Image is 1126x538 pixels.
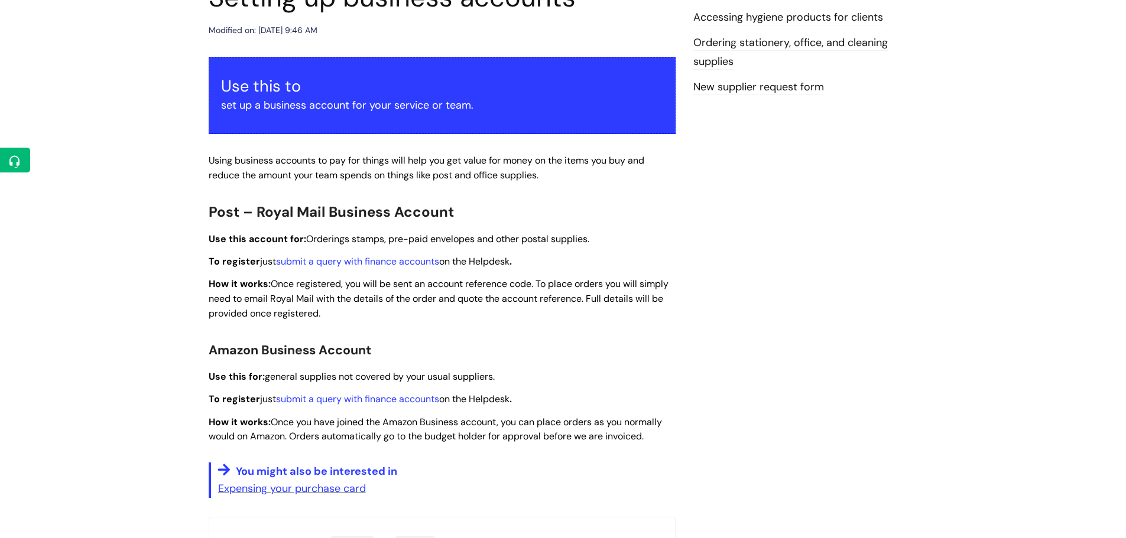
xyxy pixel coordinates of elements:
[209,393,260,405] strong: To register
[209,23,317,38] div: Modified on: [DATE] 9:46 AM
[218,481,366,495] a: Expensing your purchase card
[209,416,662,443] span: Once you have joined the Amazon Business account, you can place orders as you normally would on A...
[236,464,397,478] span: You might also be interested in
[260,393,510,405] span: just on the Helpdesk
[276,393,439,405] a: submit a query with finance accounts
[693,35,888,70] a: Ordering stationery, office, and cleaning supplies
[693,80,824,95] a: New supplier request form
[209,255,260,268] strong: To register
[510,255,512,268] strong: .
[209,278,271,290] strong: How it works:
[221,96,663,115] p: set up a business account for your service or team.
[260,255,510,268] span: just on the Helpdesk
[510,393,512,405] strong: .
[209,154,644,181] span: Using business accounts to pay for things will help you get value for money on the items you buy ...
[209,342,371,358] span: Amazon Business Account
[209,278,669,319] span: Once registered, you will be sent an account reference code. To place orders you will simply need...
[693,10,883,25] a: Accessing hygiene products for clients
[209,233,589,245] span: Orderings stamps, pre-paid envelopes and other postal supplies.
[209,233,306,245] strong: Use this account for:
[209,370,495,383] span: general supplies not covered by your usual suppliers.
[221,77,663,96] h3: Use this to
[209,203,454,221] span: Post – Royal Mail Business Account
[209,416,271,428] span: How it works:
[276,255,439,268] a: submit a query with finance accounts
[209,370,265,383] strong: Use this for:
